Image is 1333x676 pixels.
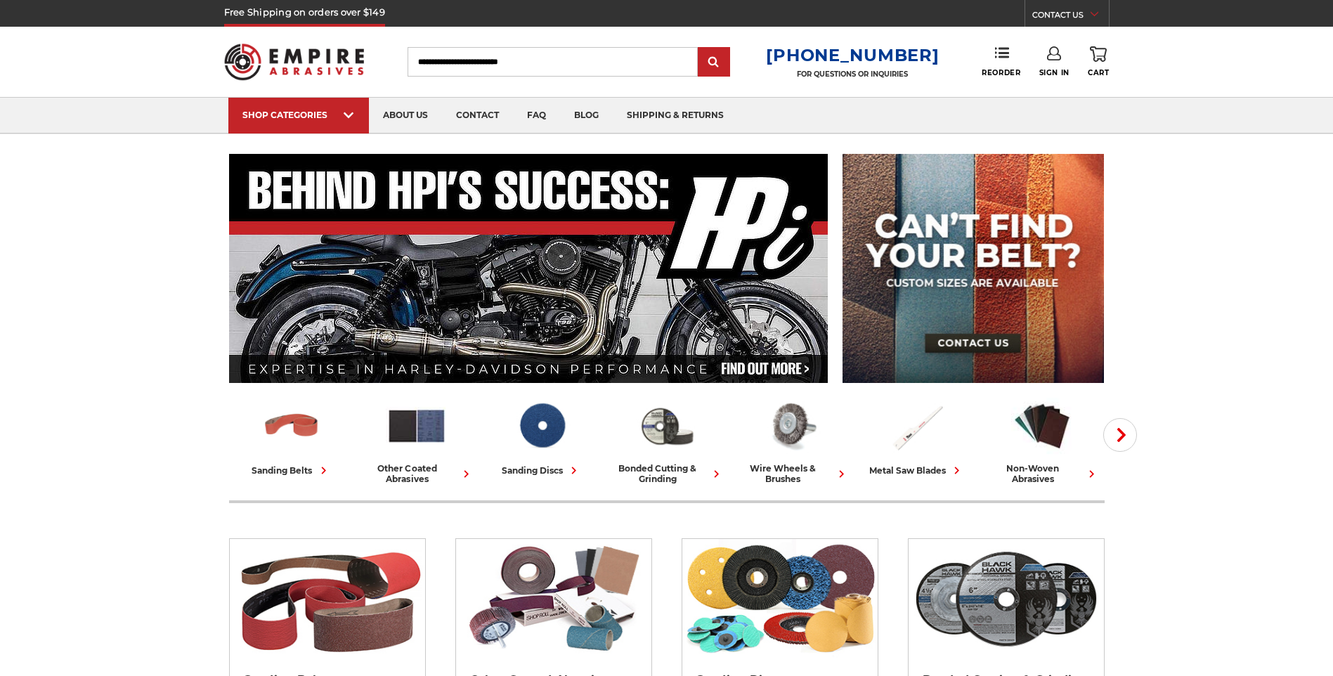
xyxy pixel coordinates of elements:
a: bonded cutting & grinding [610,396,724,484]
img: Sanding Discs [511,396,573,456]
a: non-woven abrasives [985,396,1099,484]
img: Sanding Belts [230,539,425,658]
img: Bonded Cutting & Grinding [636,396,698,456]
div: sanding belts [252,463,331,478]
img: Sanding Discs [682,539,878,658]
a: sanding discs [485,396,599,478]
img: promo banner for custom belts. [843,154,1104,383]
img: Other Coated Abrasives [456,539,651,658]
img: Other Coated Abrasives [386,396,448,456]
div: bonded cutting & grinding [610,463,724,484]
img: Bonded Cutting & Grinding [909,539,1104,658]
a: sanding belts [235,396,349,478]
div: other coated abrasives [360,463,474,484]
a: shipping & returns [613,98,738,134]
a: metal saw blades [860,396,974,478]
a: Reorder [982,46,1020,77]
img: Empire Abrasives [224,34,365,89]
a: wire wheels & brushes [735,396,849,484]
button: Next [1103,418,1137,452]
div: non-woven abrasives [985,463,1099,484]
img: Sanding Belts [261,396,323,456]
input: Submit [700,48,728,77]
img: Non-woven Abrasives [1011,396,1073,456]
img: Banner for an interview featuring Horsepower Inc who makes Harley performance upgrades featured o... [229,154,828,383]
span: Reorder [982,68,1020,77]
p: FOR QUESTIONS OR INQUIRIES [766,70,939,79]
a: contact [442,98,513,134]
div: SHOP CATEGORIES [242,110,355,120]
a: Cart [1088,46,1109,77]
a: faq [513,98,560,134]
span: Sign In [1039,68,1069,77]
a: [PHONE_NUMBER] [766,45,939,65]
a: other coated abrasives [360,396,474,484]
div: metal saw blades [869,463,964,478]
a: blog [560,98,613,134]
div: wire wheels & brushes [735,463,849,484]
img: Wire Wheels & Brushes [761,396,823,456]
div: sanding discs [502,463,581,478]
a: about us [369,98,442,134]
img: Metal Saw Blades [886,396,948,456]
span: Cart [1088,68,1109,77]
a: CONTACT US [1032,7,1109,27]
